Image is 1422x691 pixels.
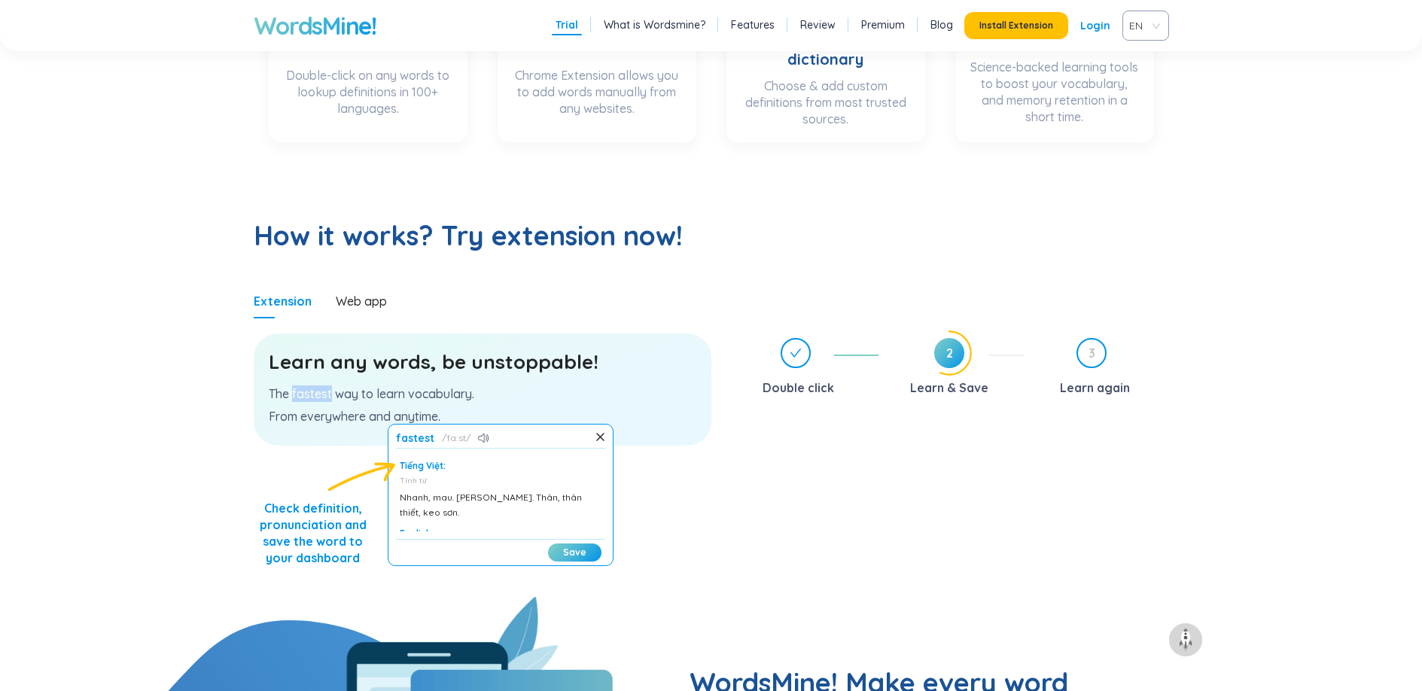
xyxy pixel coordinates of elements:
[930,17,953,32] a: Blog
[396,432,434,444] h1: fastest
[979,20,1053,32] span: Install Extension
[269,408,696,425] p: From everywhere and anytime.
[269,349,696,376] h3: Learn any words, be unstoppable!
[513,67,681,127] div: Chrome Extension allows you to add words manually from any websites.
[964,12,1068,39] button: Install Extension
[970,59,1139,127] div: Science-backed learning tools to boost your vocabulary, and memory retention in a short time.
[400,460,601,472] div: Tiếng Việt:
[1036,338,1169,400] div: 3Learn again
[604,17,705,32] a: What is Wordsmine?
[934,338,964,368] span: 2
[800,17,836,32] a: Review
[400,528,601,540] div: English:
[269,385,696,402] p: The fastest way to learn vocabulary.
[400,476,601,486] div: Tính từ
[731,17,775,32] a: Features
[254,293,312,309] div: Extension
[556,17,578,32] a: Trial
[336,293,387,309] div: Web app
[861,17,905,32] a: Premium
[284,67,452,127] div: Double-click on any words to lookup definitions in 100+ languages.
[400,490,601,520] div: Nhanh, mau. [PERSON_NAME]. Thân, thân thiết, keo sơn.
[254,218,1169,254] h2: How it works? Try extension now!
[1078,339,1105,367] span: 3
[254,11,376,41] a: WordsMine!
[790,347,802,359] span: check
[734,338,879,400] div: Double click
[1080,12,1110,39] a: Login
[891,338,1024,400] div: 2Learn & Save
[442,432,470,444] span: fa:st
[1060,376,1130,400] div: Learn again
[1129,14,1156,37] span: VIE
[741,78,910,127] div: Choose & add custom definitions from most trusted sources.
[548,543,601,562] button: Save
[1174,628,1198,652] img: to top
[910,376,988,400] div: Learn & Save
[763,376,834,400] div: Double click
